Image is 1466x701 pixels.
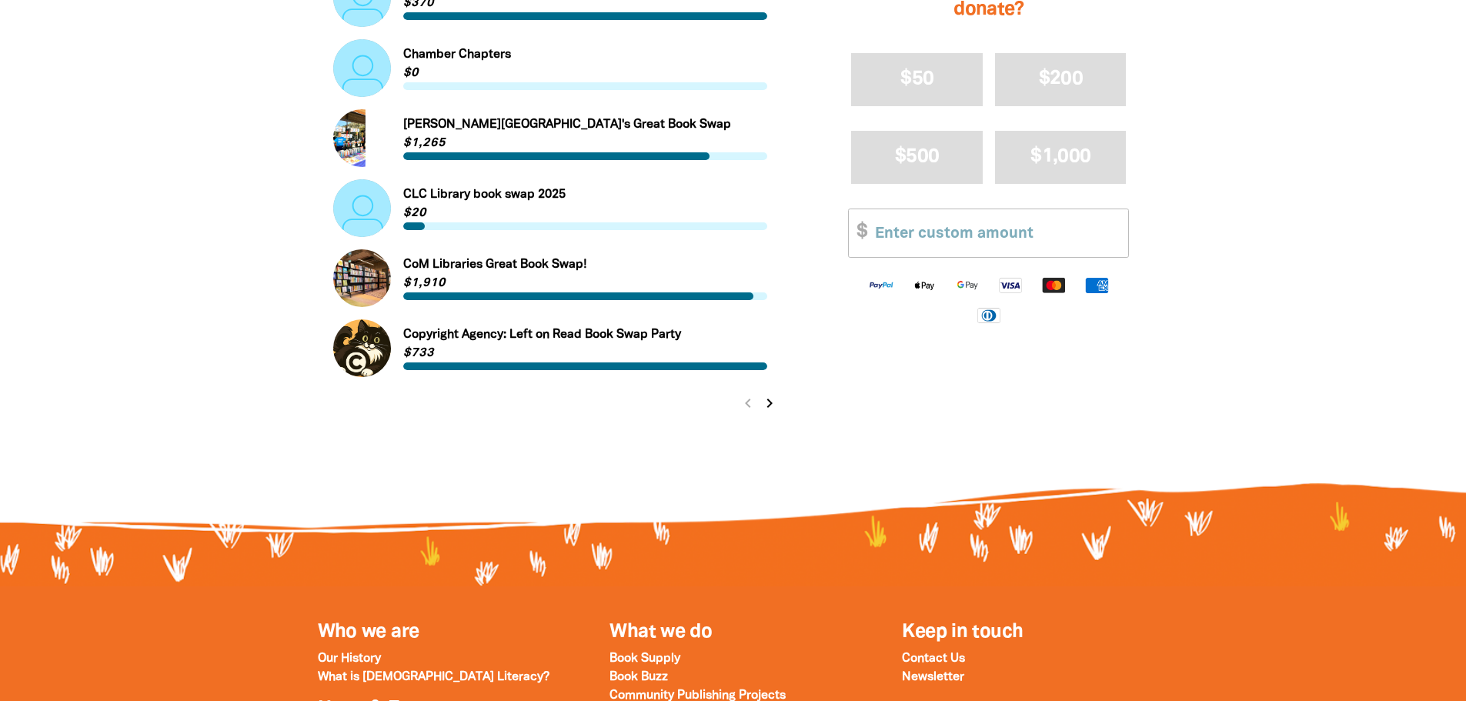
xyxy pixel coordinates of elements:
[902,672,964,683] a: Newsletter
[609,653,680,664] a: Book Supply
[864,209,1128,256] input: Enter custom amount
[989,275,1032,293] img: Visa logo
[759,392,780,414] button: Next page
[609,690,786,701] a: Community Publishing Projects
[995,53,1127,106] button: $200
[318,623,419,641] a: Who we are
[849,209,867,256] span: $
[903,275,946,293] img: Apple Pay logo
[851,131,983,184] button: $500
[760,394,779,412] i: chevron_right
[967,305,1010,323] img: Diners Club logo
[902,653,965,664] a: Contact Us
[895,148,939,165] span: $500
[860,275,903,293] img: Paypal logo
[609,672,668,683] a: Book Buzz
[851,53,983,106] button: $50
[1032,275,1075,293] img: Mastercard logo
[318,653,381,664] a: Our History
[900,70,933,88] span: $50
[902,623,1023,641] span: Keep in touch
[318,672,549,683] a: What is [DEMOGRAPHIC_DATA] Literacy?
[1039,70,1083,88] span: $200
[946,275,989,293] img: Google Pay logo
[1075,275,1118,293] img: American Express logo
[609,623,712,641] a: What we do
[995,131,1127,184] button: $1,000
[848,263,1129,335] div: Available payment methods
[1030,148,1090,165] span: $1,000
